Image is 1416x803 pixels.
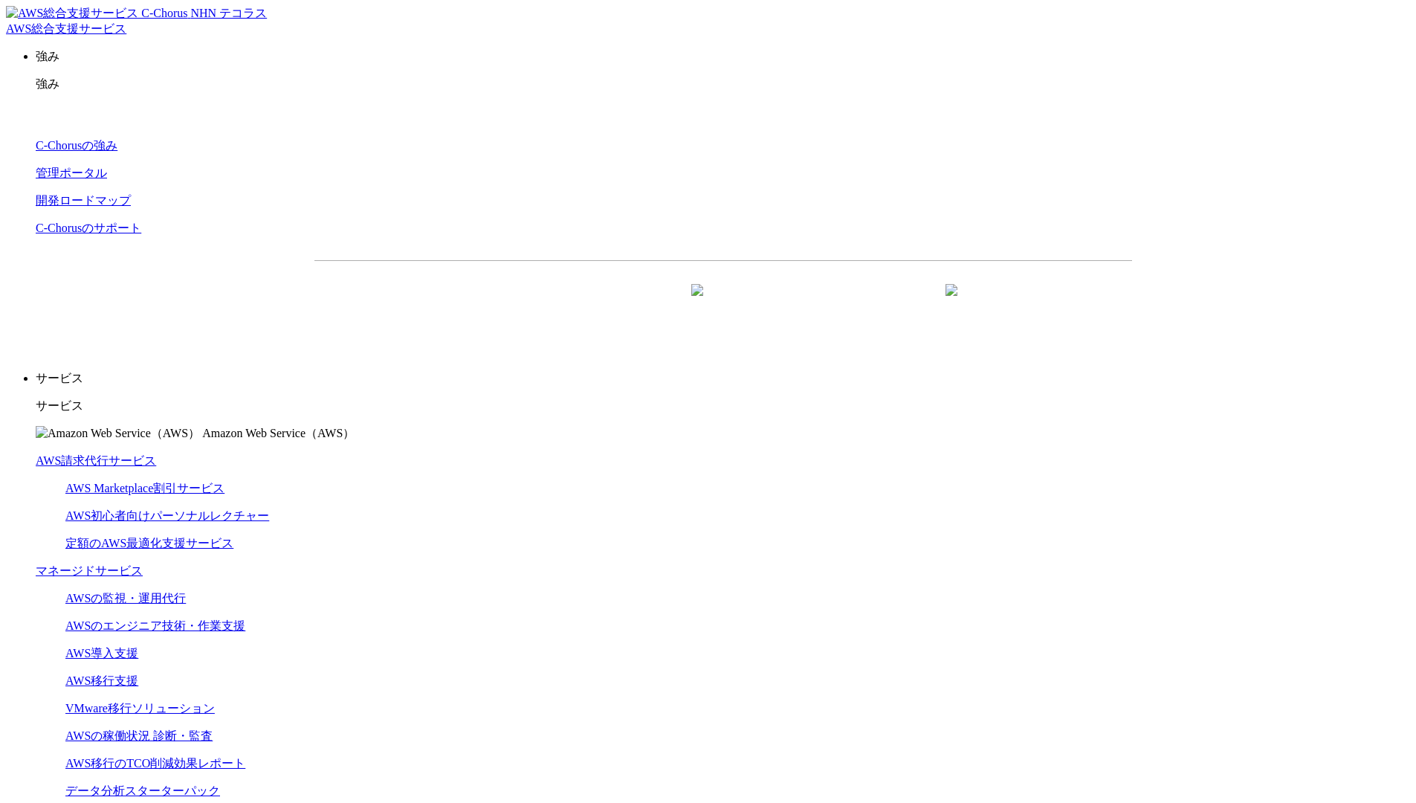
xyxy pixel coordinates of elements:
a: AWS導入支援 [65,647,138,660]
a: AWSの監視・運用代行 [65,592,186,604]
img: Amazon Web Service（AWS） [36,426,200,442]
a: AWS Marketplace割引サービス [65,482,224,494]
a: C-Chorusのサポート [36,222,141,234]
img: AWS総合支援サービス C-Chorus [6,6,188,22]
a: マネージドサービス [36,564,143,577]
a: まずは相談する [731,285,970,322]
p: 強み [36,77,1410,92]
img: 矢印 [945,284,957,323]
a: 資料を請求する [476,285,716,322]
a: AWS請求代行サービス [36,454,156,467]
p: 強み [36,49,1410,65]
a: VMware移行ソリューション [65,702,215,715]
img: 矢印 [691,284,703,323]
a: C-Chorusの強み [36,139,117,152]
a: AWSの稼働状況 診断・監査 [65,729,213,742]
p: サービス [36,399,1410,414]
a: 定額のAWS最適化支援サービス [65,537,233,549]
p: サービス [36,371,1410,387]
a: AWS移行支援 [65,674,138,687]
a: AWS移行のTCO削減効果レポート [65,757,245,770]
a: AWSのエンジニア技術・作業支援 [65,619,245,632]
span: Amazon Web Service（AWS） [202,427,355,439]
a: AWS初心者向けパーソナルレクチャー [65,509,269,522]
a: 管理ポータル [36,167,107,179]
a: AWS総合支援サービス C-Chorus NHN テコラスAWS総合支援サービス [6,7,267,35]
a: データ分析スターターパック [65,784,220,797]
a: 開発ロードマップ [36,194,131,207]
